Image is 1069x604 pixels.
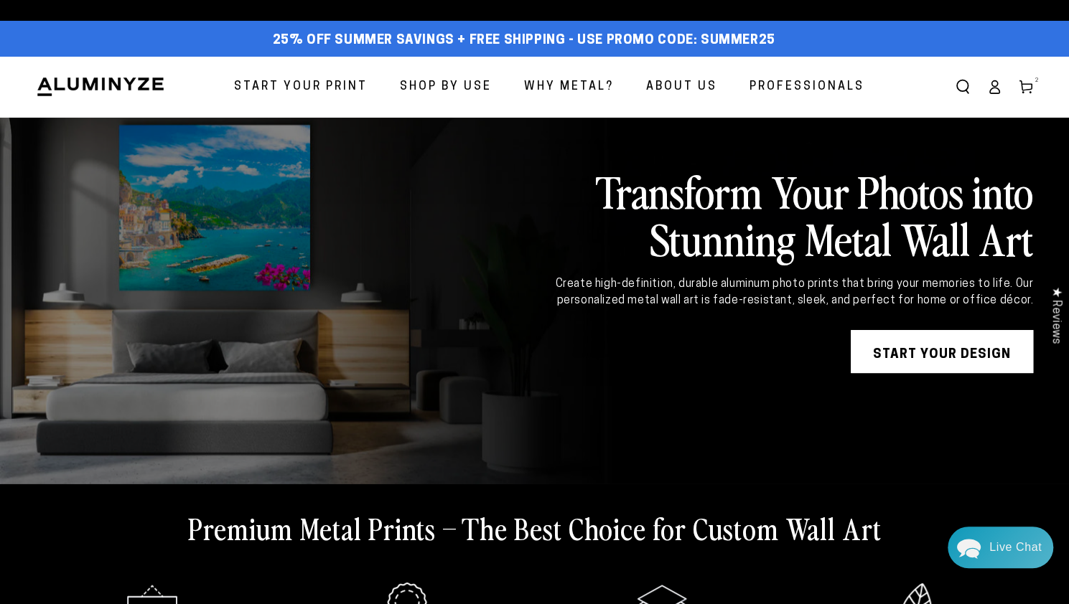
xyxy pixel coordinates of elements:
[947,71,979,103] summary: Search our site
[389,68,503,106] a: Shop By Use
[1042,275,1069,355] div: Click to open Judge.me floating reviews tab
[512,276,1033,308] div: Create high-definition, durable aluminum photo prints that bring your memories to life. Our perso...
[851,330,1033,373] a: START YOUR DESIGN
[948,527,1053,568] div: Chat widget toggle
[223,68,378,106] a: Start Your Print
[273,33,775,49] span: 25% off Summer Savings + Free Shipping - Use Promo Code: SUMMER25
[1035,75,1039,85] span: 2
[635,68,728,106] a: About Us
[512,167,1033,262] h2: Transform Your Photos into Stunning Metal Wall Art
[400,77,492,98] span: Shop By Use
[989,527,1042,568] div: Contact Us Directly
[188,509,882,547] h2: Premium Metal Prints – The Best Choice for Custom Wall Art
[513,68,625,106] a: Why Metal?
[750,77,864,98] span: Professionals
[739,68,875,106] a: Professionals
[234,77,368,98] span: Start Your Print
[646,77,717,98] span: About Us
[524,77,614,98] span: Why Metal?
